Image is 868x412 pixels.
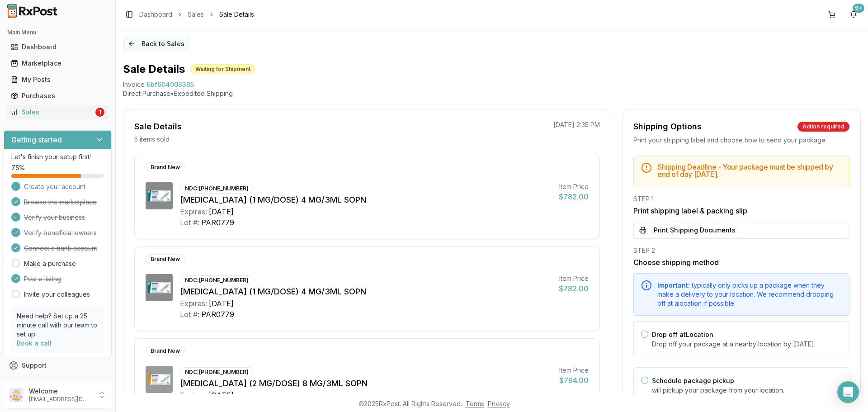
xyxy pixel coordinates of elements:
[95,108,104,117] div: 1
[180,194,552,206] div: [MEDICAL_DATA] (1 MG/DOSE) 4 MG/3ML SOPN
[4,4,61,18] img: RxPost Logo
[559,191,589,202] div: $782.00
[652,386,842,395] p: will pickup your package from your location.
[657,281,690,289] span: Important:
[11,163,25,172] span: 75 %
[11,91,104,100] div: Purchases
[559,283,589,294] div: $782.00
[7,55,108,71] a: Marketplace
[17,339,52,347] a: Book a call
[24,213,85,222] span: Verify your business
[559,274,589,283] div: Item Price
[188,10,204,19] a: Sales
[657,281,842,308] div: typically only picks up a package when they make a delivery to your location. We recommend droppi...
[7,39,108,55] a: Dashboard
[553,120,600,129] p: [DATE] 2:35 PM
[146,274,173,301] img: Ozempic (1 MG/DOSE) 4 MG/3ML SOPN
[24,228,97,237] span: Verify beneficial owners
[180,285,552,298] div: [MEDICAL_DATA] (1 MG/DOSE) 4 MG/3ML SOPN
[24,259,76,268] a: Make a purchase
[180,275,254,285] div: NDC: [PHONE_NUMBER]
[180,217,199,228] div: Lot #:
[209,390,234,401] div: [DATE]
[633,222,849,239] button: Print Shipping Documents
[11,134,62,145] h3: Getting started
[201,309,234,320] div: PAR0779
[633,257,849,268] h3: Choose shipping method
[11,75,104,84] div: My Posts
[123,89,861,98] p: Direct Purchase • Expedited Shipping
[7,71,108,88] a: My Posts
[633,205,849,216] h3: Print shipping label & packing slip
[24,182,85,191] span: Create your account
[7,29,108,36] h2: Main Menu
[201,217,234,228] div: PAR0779
[4,89,112,103] button: Purchases
[652,377,734,384] label: Schedule package pickup
[180,309,199,320] div: Lot #:
[559,375,589,386] div: $794.00
[146,254,185,264] div: Brand New
[466,400,484,407] a: Terms
[559,366,589,375] div: Item Price
[11,59,104,68] div: Marketplace
[139,10,172,19] a: Dashboard
[559,182,589,191] div: Item Price
[633,246,849,255] div: STEP 2
[219,10,254,19] span: Sale Details
[488,400,510,407] a: Privacy
[846,7,861,22] button: 9+
[123,80,145,89] div: Invoice
[29,396,92,403] p: [EMAIL_ADDRESS][DOMAIN_NAME]
[7,88,108,104] a: Purchases
[652,331,713,338] label: Drop off at Location
[24,290,90,299] a: Invite your colleagues
[633,194,849,204] div: STEP 1
[134,120,182,133] div: Sale Details
[190,64,255,74] div: Waiting for Shipment
[11,43,104,52] div: Dashboard
[652,340,842,349] p: Drop off your package at a nearby location by [DATE] .
[837,381,859,403] div: Open Intercom Messenger
[180,390,207,401] div: Expires:
[657,163,842,178] h5: Shipping Deadline - Your package must be shipped by end of day [DATE] .
[633,136,849,145] div: Print your shipping label and choose how to send your package
[4,357,112,374] button: Support
[4,72,112,87] button: My Posts
[180,367,254,377] div: NDC: [PHONE_NUMBER]
[146,366,173,393] img: Ozempic (2 MG/DOSE) 8 MG/3ML SOPN
[4,40,112,54] button: Dashboard
[146,80,194,89] span: 6bf604003305
[9,388,24,402] img: User avatar
[139,10,254,19] nav: breadcrumb
[29,387,92,396] p: Welcome
[24,244,97,253] span: Connect a bank account
[180,377,552,390] div: [MEDICAL_DATA] (2 MG/DOSE) 8 MG/3ML SOPN
[4,374,112,390] button: Feedback
[123,62,185,76] h1: Sale Details
[22,377,52,386] span: Feedback
[134,135,170,144] p: 5 items sold
[146,182,173,209] img: Ozempic (1 MG/DOSE) 4 MG/3ML SOPN
[853,4,864,13] div: 9+
[17,312,99,339] p: Need help? Set up a 25 minute call with our team to set up.
[123,37,189,51] button: Back to Sales
[24,198,97,207] span: Browse the marketplace
[11,108,94,117] div: Sales
[633,120,702,133] div: Shipping Options
[146,346,185,356] div: Brand New
[7,104,108,120] a: Sales1
[180,298,207,309] div: Expires:
[209,206,234,217] div: [DATE]
[209,298,234,309] div: [DATE]
[146,162,185,172] div: Brand New
[4,56,112,71] button: Marketplace
[4,105,112,119] button: Sales1
[180,184,254,194] div: NDC: [PHONE_NUMBER]
[180,206,207,217] div: Expires:
[24,275,61,284] span: Post a listing
[797,122,849,132] div: Action required
[11,152,104,161] p: Let's finish your setup first!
